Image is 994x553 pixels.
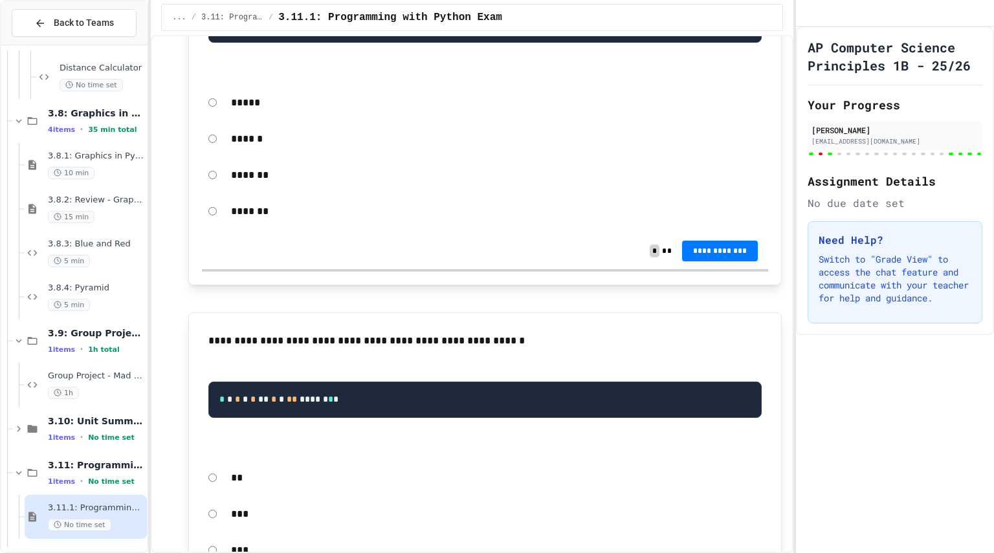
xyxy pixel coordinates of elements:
span: • [80,124,83,135]
span: 4 items [48,125,75,134]
span: 15 min [48,211,94,223]
span: • [80,344,83,354]
button: Back to Teams [12,9,137,37]
p: Switch to "Grade View" to access the chat feature and communicate with your teacher for help and ... [819,253,971,305]
span: 1h total [88,345,120,354]
h3: Need Help? [819,232,971,248]
span: No time set [88,433,135,442]
span: 3.8.2: Review - Graphics in Python [48,195,144,206]
span: 1 items [48,345,75,354]
span: 3.11: Programming with Python Exam [201,12,263,23]
span: 35 min total [88,125,137,134]
span: • [80,476,83,486]
span: Distance Calculator [60,63,144,74]
span: 3.11.1: Programming with Python Exam [48,503,144,514]
h2: Your Progress [808,96,982,114]
div: No due date set [808,195,982,211]
div: [PERSON_NAME] [812,124,978,136]
span: 3.8.1: Graphics in Python [48,151,144,162]
span: 10 min [48,167,94,179]
h2: Assignment Details [808,172,982,190]
span: 1 items [48,433,75,442]
span: 5 min [48,299,90,311]
span: 3.8: Graphics in Python [48,107,144,119]
span: ... [172,12,186,23]
span: / [269,12,273,23]
span: 3.9: Group Project - Mad Libs [48,327,144,339]
span: 3.8.4: Pyramid [48,283,144,294]
span: No time set [48,519,111,531]
span: 3.11.1: Programming with Python Exam [278,10,502,25]
span: No time set [60,79,123,91]
span: 1h [48,387,79,399]
span: No time set [88,477,135,486]
span: 1 items [48,477,75,486]
span: / [192,12,196,23]
span: 3.10: Unit Summary [48,415,144,427]
span: Group Project - Mad Libs [48,371,144,382]
span: 5 min [48,255,90,267]
span: Back to Teams [54,16,114,30]
span: 3.11: Programming with Python Exam [48,459,144,471]
span: • [80,432,83,442]
div: [EMAIL_ADDRESS][DOMAIN_NAME] [812,136,978,146]
h1: AP Computer Science Principles 1B - 25/26 [808,38,982,74]
span: 3.8.3: Blue and Red [48,239,144,250]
